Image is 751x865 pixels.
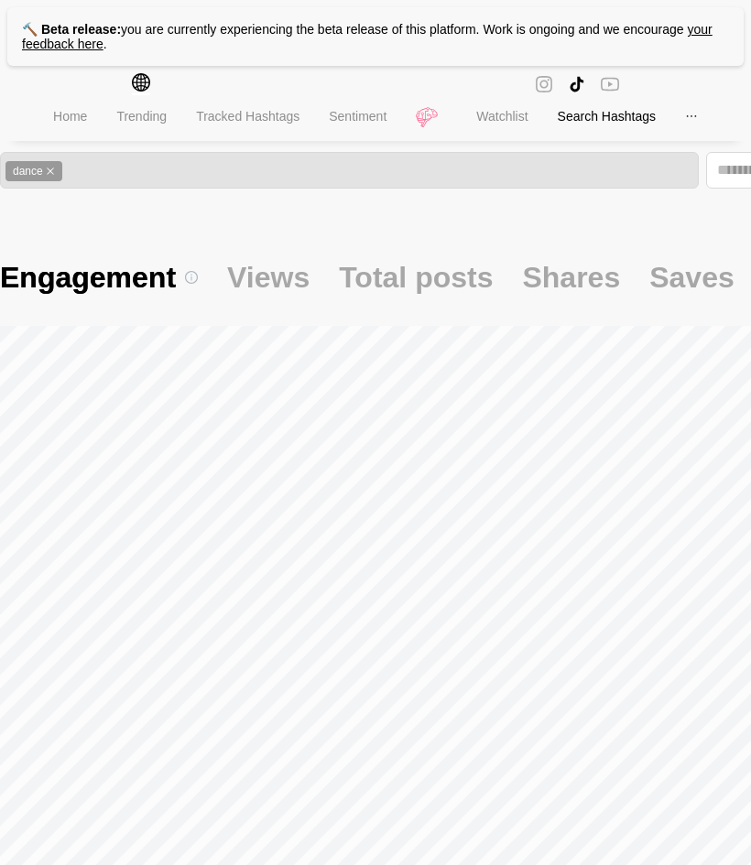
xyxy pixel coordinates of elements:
span: Shares [522,258,620,297]
strong: 🔨 Beta release: [22,22,121,37]
span: ellipsis [685,110,698,123]
span: Total posts [339,258,493,297]
span: Home [53,109,87,124]
span: info-circle [185,271,198,284]
span: global [132,73,150,95]
span: Watchlist [476,109,528,124]
a: your feedback here [22,22,713,51]
span: Saves [649,258,735,297]
span: Trending [116,109,167,124]
span: Tracked Hashtags [196,109,299,124]
span: close [46,167,55,176]
span: instagram [535,73,553,95]
span: Views [227,258,310,297]
p: you are currently experiencing the beta release of this platform. Work is ongoing and we encourage . [7,7,744,66]
span: dance [5,161,62,181]
span: youtube [601,73,619,94]
span: Sentiment [329,109,386,124]
span: Search Hashtags [558,109,656,124]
